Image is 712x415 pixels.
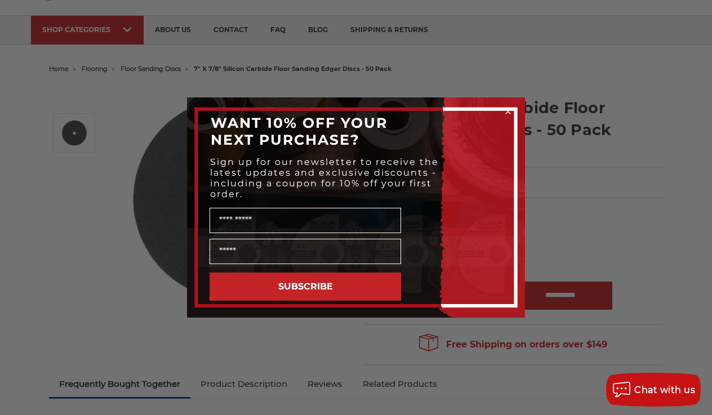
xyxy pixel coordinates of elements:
span: WANT 10% OFF YOUR NEXT PURCHASE? [211,114,388,148]
span: Sign up for our newsletter to receive the latest updates and exclusive discounts - including a co... [210,157,439,199]
span: Chat with us [634,385,695,395]
button: SUBSCRIBE [210,273,401,301]
input: Email [210,239,401,264]
button: Chat with us [606,373,701,407]
button: Close dialog [502,106,514,117]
